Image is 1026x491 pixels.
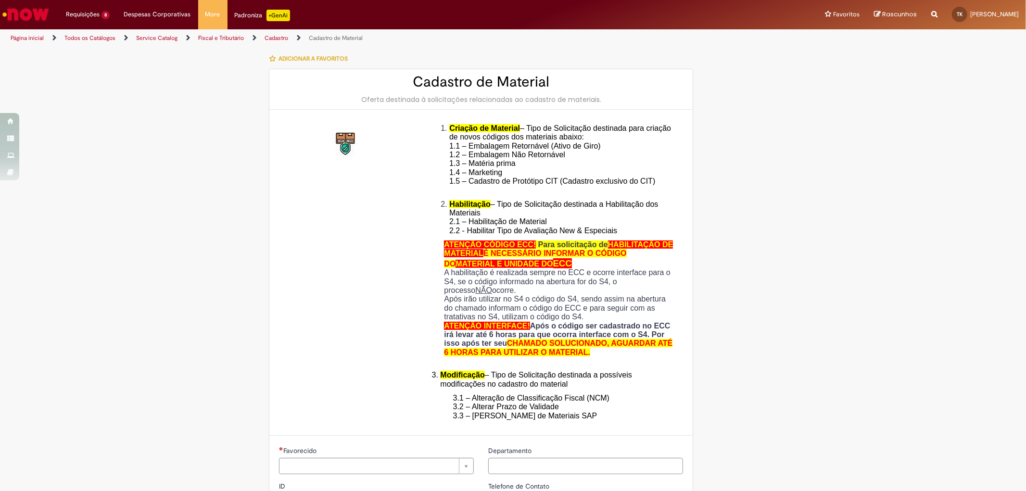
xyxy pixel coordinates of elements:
[235,10,290,21] div: Padroniza
[7,29,677,47] ul: Trilhas de página
[444,268,676,295] p: A habilitação é realizada sempre no ECC e ocorre interface para o S4, se o código informado na ab...
[488,458,683,474] input: Departamento
[198,34,244,42] a: Fiscal e Tributário
[64,34,115,42] a: Todos os Catálogos
[456,260,553,268] span: MATERIAL E UNIDADE DO
[279,482,287,491] span: ID
[488,446,533,455] span: Departamento
[66,10,100,19] span: Requisições
[488,482,551,491] span: Telefone de Contato
[283,446,318,455] span: Necessários - Favorecido
[331,129,362,160] img: Cadastro de Material
[449,200,658,235] span: – Tipo de Solicitação destinada a Habilitação dos Materiais 2.1 – Habilitação de Material 2.2 - H...
[449,124,671,194] span: – Tipo de Solicitação destinada para criação de novos códigos dos materiais abaixo: 1.1 – Embalag...
[269,49,353,69] button: Adicionar a Favoritos
[205,10,220,19] span: More
[279,74,683,90] h2: Cadastro de Material
[136,34,177,42] a: Service Catalog
[957,11,963,17] span: TK
[453,394,609,420] span: 3.1 – Alteração de Classificação Fiscal (NCM) 3.2 – Alterar Prazo de Validade 3.3 – [PERSON_NAME]...
[101,11,110,19] span: 8
[440,371,676,389] li: – Tipo de Solicitação destinada a possíveis modificações no cadastro do material
[970,10,1019,18] span: [PERSON_NAME]
[266,10,290,21] p: +GenAi
[444,322,530,330] span: ATENÇÃO INTERFACE!
[1,5,51,24] img: ServiceNow
[449,124,520,132] span: Criação de Material
[444,339,672,356] span: CHAMADO SOLUCIONADO, AGUARDAR ATÉ 6 HORAS PARA UTILIZAR O MATERIAL.
[553,258,572,268] span: ECC
[444,249,626,267] span: É NECESSÁRIO INFORMAR O CÓDIGO DO
[309,34,363,42] a: Cadastro de Material
[444,295,676,321] p: Após irão utilizar no S4 o código do S4, sendo assim na abertura do chamado informam o código do ...
[449,200,490,208] span: Habilitação
[440,371,484,379] span: Modificação
[475,286,492,294] u: NÃO
[874,10,917,19] a: Rascunhos
[538,240,608,249] span: Para solicitação de
[279,95,683,104] div: Oferta destinada à solicitações relacionadas ao cadastro de materiais.
[444,322,672,356] strong: Após o código ser cadastrado no ECC irá levar até 6 horas para que ocorra interface com o S4. Por...
[882,10,917,19] span: Rascunhos
[124,10,191,19] span: Despesas Corporativas
[11,34,44,42] a: Página inicial
[279,447,283,451] span: Necessários
[444,240,536,249] span: ATENÇÃO CÓDIGO ECC!
[444,240,673,257] span: HABILITAÇÃO DE MATERIAL
[833,10,860,19] span: Favoritos
[279,55,348,63] span: Adicionar a Favoritos
[265,34,288,42] a: Cadastro
[279,458,474,474] a: Limpar campo Favorecido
